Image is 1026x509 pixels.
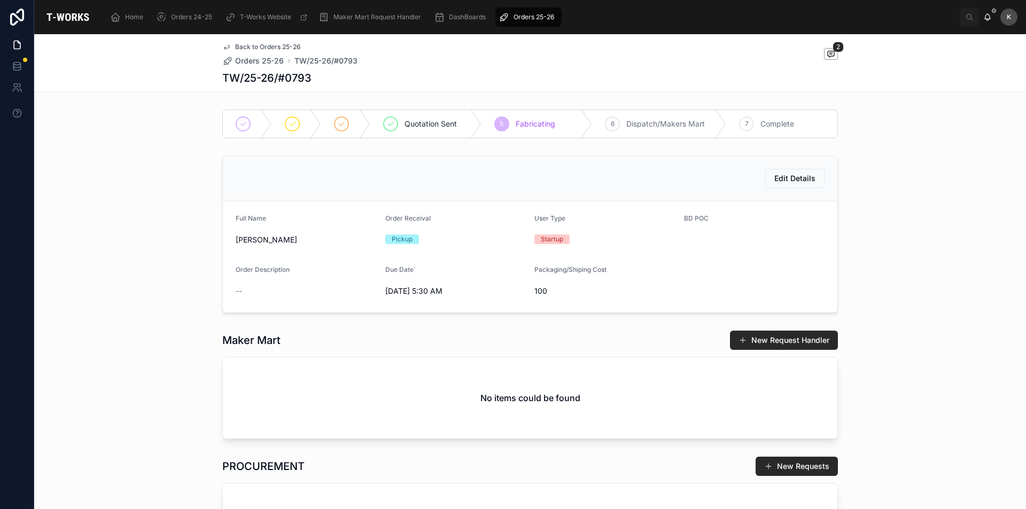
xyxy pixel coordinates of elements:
[240,13,291,21] span: T-Works Website
[431,7,493,27] a: DashBoards
[534,214,565,222] span: User Type
[315,7,429,27] a: Maker Mart Request Handler
[730,331,838,350] button: New Request Handler
[125,13,143,21] span: Home
[824,48,838,61] button: 2
[236,214,266,222] span: Full Name
[626,119,705,129] span: Dispatch/Makers Mart
[392,234,413,244] div: Pickup
[611,120,615,128] span: 6
[222,333,281,348] h1: Maker Mart
[495,7,562,27] a: Orders 25-26
[385,214,431,222] span: Order Receival
[405,119,457,129] span: Quotation Sent
[43,9,93,26] img: App logo
[765,169,825,188] button: Edit Details
[294,56,357,66] a: TW/25-26/#0793
[684,214,709,222] span: BD POC
[107,7,151,27] a: Home
[235,56,284,66] span: Orders 25-26
[534,265,607,273] span: Packaging/Shiping Cost
[235,43,301,51] span: Back to Orders 25-26
[385,265,416,273] span: Due Date`
[171,13,212,21] span: Orders 24-25
[222,7,313,27] a: T-Works Website
[534,286,675,296] span: 100
[516,119,555,129] span: Fabricating
[222,43,301,51] a: Back to Orders 25-26
[153,7,220,27] a: Orders 24-25
[541,234,563,244] div: Startup
[236,234,377,245] span: [PERSON_NAME]
[514,13,554,21] span: Orders 25-26
[774,173,815,184] span: Edit Details
[760,119,794,129] span: Complete
[236,286,242,296] span: --
[449,13,486,21] span: DashBoards
[222,459,305,474] h1: PROCUREMENT
[500,120,503,128] span: 5
[833,42,844,52] span: 2
[222,71,312,85] h1: TW/25-26/#0793
[745,120,749,128] span: 7
[222,56,284,66] a: Orders 25-26
[1007,13,1011,21] span: K
[756,457,838,476] button: New Requests
[102,5,960,29] div: scrollable content
[480,391,580,404] h2: No items could be found
[236,265,290,273] span: Order Description
[333,13,421,21] span: Maker Mart Request Handler
[385,286,526,296] span: [DATE] 5:30 AM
